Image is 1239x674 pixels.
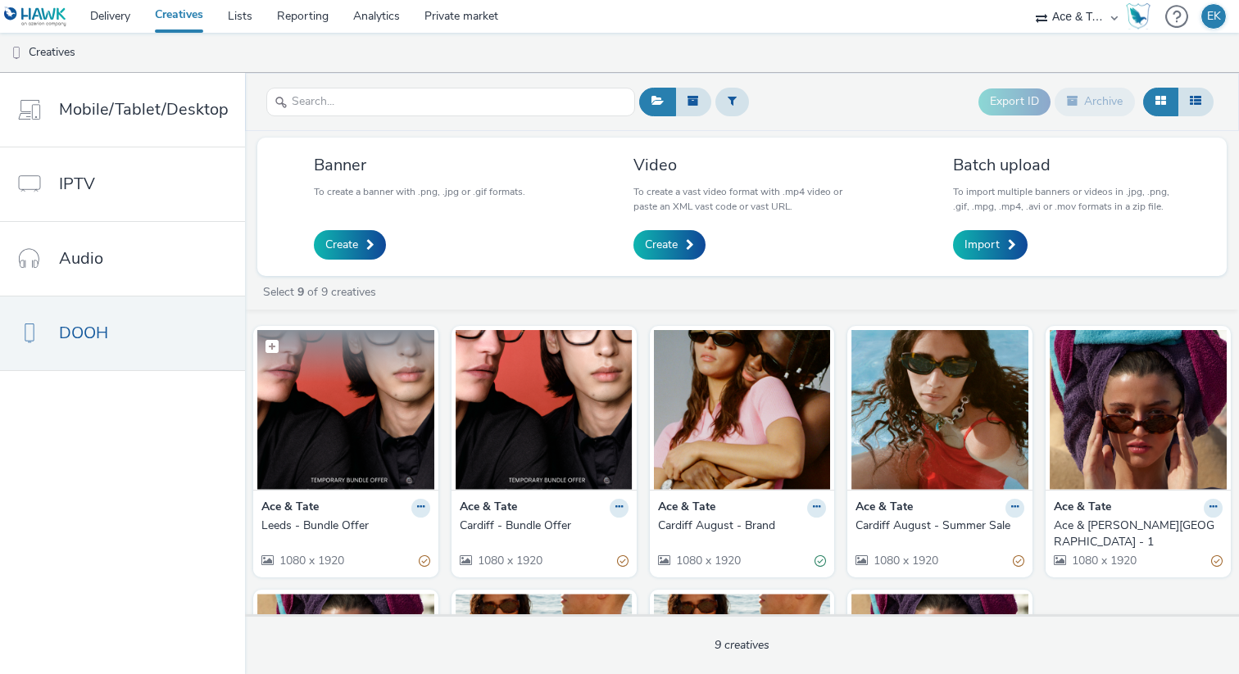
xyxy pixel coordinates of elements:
[266,88,635,116] input: Search...
[8,45,25,61] img: dooh
[855,518,1018,534] div: Cardiff August - Summer Sale
[815,552,826,569] div: Valid
[261,518,424,534] div: Leeds - Bundle Offer
[617,552,629,569] div: Partially valid
[314,154,525,176] h3: Banner
[633,230,706,260] a: Create
[1054,518,1223,551] a: Ace & [PERSON_NAME][GEOGRAPHIC_DATA] - 1
[261,499,319,518] strong: Ace & Tate
[1207,4,1221,29] div: EK
[460,499,517,518] strong: Ace & Tate
[1070,553,1137,568] span: 1080 x 1920
[654,330,831,490] img: Cardiff August - Brand visual
[1178,88,1214,115] button: Table
[59,97,229,121] span: Mobile/Tablet/Desktop
[59,321,108,345] span: DOOH
[4,7,67,27] img: undefined Logo
[59,172,95,196] span: IPTV
[1054,518,1216,551] div: Ace & [PERSON_NAME][GEOGRAPHIC_DATA] - 1
[1126,3,1150,29] img: Hawk Academy
[1211,552,1223,569] div: Partially valid
[476,553,542,568] span: 1080 x 1920
[633,154,851,176] h3: Video
[953,230,1028,260] a: Import
[1054,499,1111,518] strong: Ace & Tate
[855,499,913,518] strong: Ace & Tate
[261,518,430,534] a: Leeds - Bundle Offer
[419,552,430,569] div: Partially valid
[855,518,1024,534] a: Cardiff August - Summer Sale
[978,88,1051,115] button: Export ID
[1013,552,1024,569] div: Partially valid
[1143,88,1178,115] button: Grid
[953,184,1170,214] p: To import multiple banners or videos in .jpg, .png, .gif, .mpg, .mp4, .avi or .mov formats in a z...
[460,518,622,534] div: Cardiff - Bundle Offer
[1050,330,1227,490] img: Ace & Tate Amersfoort - 1 visual
[872,553,938,568] span: 1080 x 1920
[674,553,741,568] span: 1080 x 1920
[314,230,386,260] a: Create
[314,184,525,199] p: To create a banner with .png, .jpg or .gif formats.
[851,330,1028,490] img: Cardiff August - Summer Sale visual
[658,499,715,518] strong: Ace & Tate
[953,154,1170,176] h3: Batch upload
[257,330,434,490] img: Leeds - Bundle Offer visual
[658,518,820,534] div: Cardiff August - Brand
[633,184,851,214] p: To create a vast video format with .mp4 video or paste an XML vast code or vast URL.
[325,237,358,253] span: Create
[59,247,103,270] span: Audio
[456,330,633,490] img: Cardiff - Bundle Offer visual
[261,284,383,300] a: Select of 9 creatives
[278,553,344,568] span: 1080 x 1920
[1126,3,1157,29] a: Hawk Academy
[964,237,1000,253] span: Import
[645,237,678,253] span: Create
[460,518,629,534] a: Cardiff - Bundle Offer
[1055,88,1135,115] button: Archive
[658,518,827,534] a: Cardiff August - Brand
[297,284,304,300] strong: 9
[715,637,769,653] span: 9 creatives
